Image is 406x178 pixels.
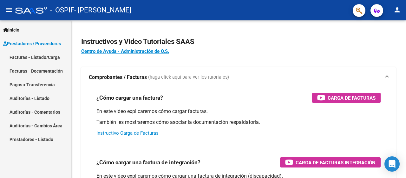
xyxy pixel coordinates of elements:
[5,6,13,14] mat-icon: menu
[96,93,163,102] h3: ¿Cómo cargar una factura?
[89,74,147,81] strong: Comprobantes / Facturas
[50,3,74,17] span: - OSPIF
[3,40,61,47] span: Prestadores / Proveedores
[280,157,381,167] button: Carga de Facturas Integración
[384,156,400,172] div: Open Intercom Messenger
[96,108,381,115] p: En este video explicaremos cómo cargar facturas.
[393,6,401,14] mat-icon: person
[96,119,381,126] p: También les mostraremos cómo asociar la documentación respaldatoria.
[296,159,376,167] span: Carga de Facturas Integración
[81,36,396,48] h2: Instructivos y Video Tutoriales SAAS
[3,26,19,33] span: Inicio
[96,130,159,136] a: Instructivo Carga de Facturas
[96,158,200,167] h3: ¿Cómo cargar una factura de integración?
[328,94,376,102] span: Carga de Facturas
[148,74,229,81] span: (haga click aquí para ver los tutoriales)
[81,67,396,88] mat-expansion-panel-header: Comprobantes / Facturas (haga click aquí para ver los tutoriales)
[312,93,381,103] button: Carga de Facturas
[74,3,131,17] span: - [PERSON_NAME]
[81,48,169,54] a: Centro de Ayuda - Administración de O.S.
